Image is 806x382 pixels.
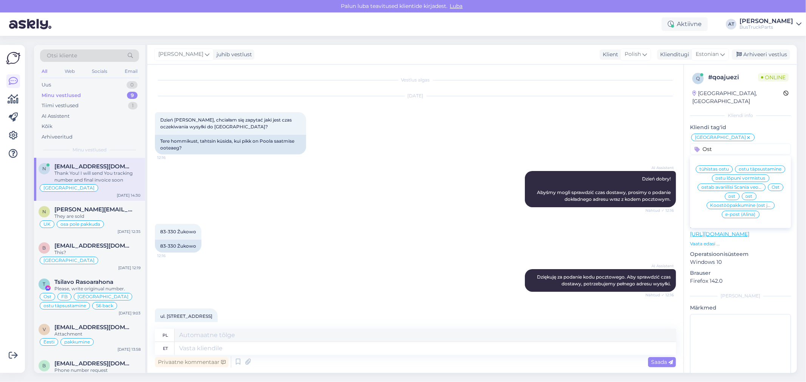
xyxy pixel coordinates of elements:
[699,167,729,171] span: tühistas ostu
[155,92,676,99] div: [DATE]
[726,19,736,29] div: AT
[40,66,49,76] div: All
[160,229,196,234] span: 83-330 Żukowo
[690,123,791,131] p: Kliendi tag'id
[43,258,94,263] span: [GEOGRAPHIC_DATA]
[739,18,801,30] a: [PERSON_NAME]BusTruckParts
[692,89,783,105] div: [GEOGRAPHIC_DATA], [GEOGRAPHIC_DATA]
[690,143,791,155] input: Lisa tag
[645,208,674,213] span: Nähtud ✓ 12:16
[662,17,708,31] div: Aktiivne
[42,123,53,130] div: Kõik
[42,112,70,120] div: AI Assistent
[690,250,791,258] p: Operatsioonisüsteem
[690,258,791,266] p: Windows 10
[213,51,252,59] div: juhib vestlust
[690,231,749,237] a: [URL][DOMAIN_NAME]
[127,92,138,99] div: 9
[117,193,141,198] div: [DATE] 14:30
[42,209,46,214] span: n
[690,304,791,312] p: Märkmed
[43,363,46,368] span: b
[63,66,76,76] div: Web
[726,212,756,217] span: e-post (Alina)
[54,367,141,374] div: Phone number request
[127,81,138,89] div: 0
[746,194,753,199] span: ost
[696,75,700,81] span: q
[732,49,790,60] div: Arhiveeri vestlus
[43,186,94,190] span: [GEOGRAPHIC_DATA]
[758,73,789,82] span: Online
[448,3,465,9] span: Luba
[128,102,138,109] div: 1
[43,222,51,226] span: UK
[701,185,762,189] span: ostab avariilisi Scania veokeid
[60,222,100,226] span: osa pole pakkuda
[54,206,133,213] span: neil.davies4x4@outlook.com
[160,117,293,129] span: Dzień [PERSON_NAME], chciałam się zapytać jaki jest czas oczekiwania wysyłki do [GEOGRAPHIC_DATA]?
[158,50,203,59] span: [PERSON_NAME]
[43,340,54,344] span: Eesti
[739,167,781,171] span: ostu täpsustamine
[54,213,141,220] div: They are sold
[77,294,128,299] span: [GEOGRAPHIC_DATA]
[54,324,133,331] span: veiko.paimla@gmail.com
[123,66,139,76] div: Email
[42,92,81,99] div: Minu vestlused
[163,342,168,355] div: et
[696,50,719,59] span: Estonian
[42,81,51,89] div: Uus
[645,292,674,298] span: Nähtud ✓ 12:16
[537,274,672,286] span: Dziękuję za podanie kodu pocztowego. Aby sprawdzić czas dostawy, potrzebujemy pełnego adresu wysy...
[54,331,141,337] div: Attachment
[645,165,674,171] span: AI Assistent
[54,249,141,256] div: This?
[155,357,229,367] div: Privaatne kommentaar
[710,203,771,208] span: Koostööpakkumine (ost ja müük)
[119,310,141,316] div: [DATE] 9:03
[739,24,793,30] div: BusTruckParts
[651,359,673,365] span: Saada
[155,77,676,83] div: Vestlus algas
[43,245,46,251] span: b
[6,51,20,65] img: Askly Logo
[54,360,133,367] span: ba.akeri.ab@gmail.com
[690,293,791,299] div: [PERSON_NAME]
[118,265,141,271] div: [DATE] 12:19
[43,327,46,332] span: v
[155,240,201,253] div: 83-330 Żukowo
[42,102,79,109] div: Tiimi vestlused
[54,242,133,249] span: bubbi44@yahoo.com
[54,285,141,292] div: Please, write originual number.
[162,329,168,342] div: pl
[708,73,758,82] div: # qoajuezi
[47,52,77,60] span: Otsi kliente
[729,194,736,199] span: ost
[600,51,618,59] div: Klient
[690,277,791,285] p: Firefox 142.0
[61,294,68,299] span: FB
[690,240,791,247] p: Vaata edasi ...
[43,294,51,299] span: Ost
[64,340,90,344] span: pakkumine
[645,263,674,269] span: AI Assistent
[54,279,113,285] span: Tsilavo Rasoarahona
[160,313,212,319] span: ul. [STREET_ADDRESS]
[90,66,109,76] div: Socials
[157,155,186,160] span: 12:16
[54,163,133,170] span: natalia.tryba10@gmail.com
[96,303,113,308] span: S6 back
[118,229,141,234] div: [DATE] 12:35
[54,170,141,183] div: Thank You! I will send You tracking number and final invoice soon
[772,185,780,189] span: Ost
[739,18,793,24] div: [PERSON_NAME]
[625,50,641,59] span: Polish
[690,112,791,119] div: Kliendi info
[42,133,73,141] div: Arhiveeritud
[157,253,186,259] span: 12:16
[690,269,791,277] p: Brauser
[43,281,46,287] span: T
[73,146,107,153] span: Minu vestlused
[42,166,46,171] span: n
